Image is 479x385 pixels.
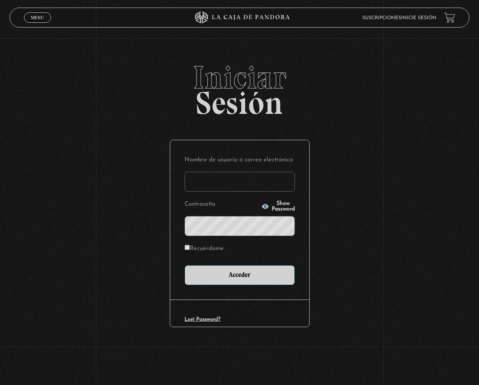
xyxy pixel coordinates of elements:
[362,16,401,20] a: Suscripciones
[185,199,259,210] label: Contraseña
[185,245,190,250] input: Recuérdame
[185,317,221,322] a: Lost Password?
[185,243,224,254] label: Recuérdame
[10,62,469,113] h2: Sesión
[185,265,295,285] input: Acceder
[401,16,436,20] a: Inicie sesión
[185,155,295,165] label: Nombre de usuario o correo electrónico
[272,201,295,212] span: Show Password
[28,22,47,28] span: Cerrar
[31,15,44,20] span: Menu
[261,201,295,212] button: Show Password
[444,12,455,23] a: View your shopping cart
[10,62,469,93] span: Iniciar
